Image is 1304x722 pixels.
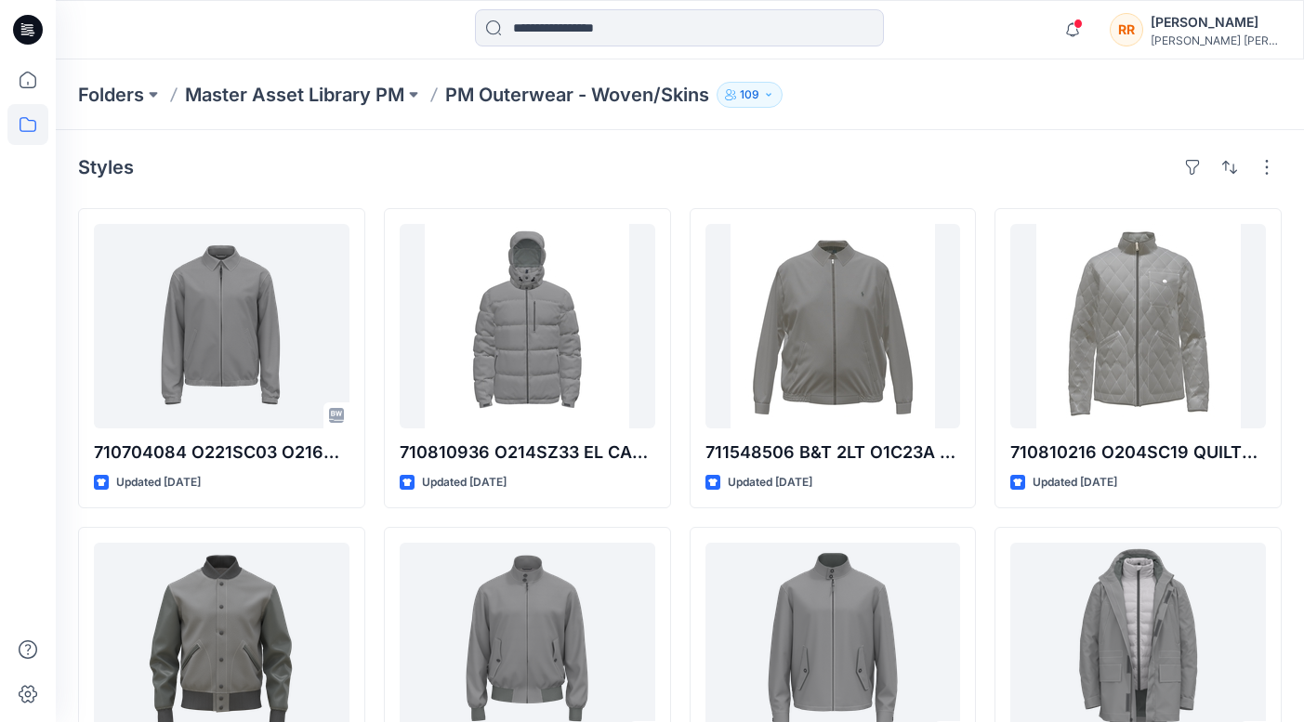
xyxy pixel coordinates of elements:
p: Updated [DATE] [1033,473,1117,492]
div: RR [1110,13,1143,46]
p: Updated [DATE] [116,473,201,492]
a: Folders [78,82,144,108]
button: 109 [717,82,783,108]
a: 710704084 O221SC03 O216SC03 BAYPORT WINDBREAKER (SOLID) [94,224,349,428]
p: Updated [DATE] [728,473,812,492]
p: Updated [DATE] [422,473,507,492]
p: 710810216 O204SC19 QUILTED NEWBURY JACKET [1010,440,1266,466]
p: 109 [740,85,759,105]
div: [PERSON_NAME] [PERSON_NAME] [1151,33,1281,47]
p: 711548506 B&T 2LT O1C23A BI SWING WB JKT [705,440,961,466]
a: 710810936 O214SZ33 EL CAP JKT [400,224,655,428]
h4: Styles [78,156,134,178]
div: [PERSON_NAME] [1151,11,1281,33]
p: PM Outerwear - Woven/Skins [445,82,709,108]
a: Master Asset Library PM [185,82,404,108]
p: 710810936 O214SZ33 EL CAP JKT [400,440,655,466]
a: 711548506 B&T 2LT O1C23A BI SWING WB JKT [705,224,961,428]
p: 710704084 O221SC03 O216SC03 BAYPORT WINDBREAKER (SOLID) [94,440,349,466]
a: 710810216 O204SC19 QUILTED NEWBURY JACKET [1010,224,1266,428]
